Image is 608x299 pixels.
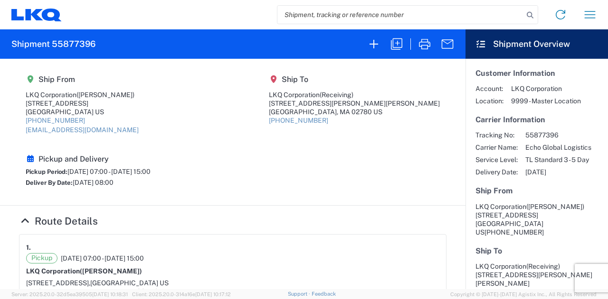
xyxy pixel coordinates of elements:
[465,29,608,59] header: Shipment Overview
[511,84,581,93] span: LKQ Corporation
[26,279,90,287] span: [STREET_ADDRESS],
[26,108,139,116] div: [GEOGRAPHIC_DATA] US
[526,203,584,210] span: ([PERSON_NAME])
[26,241,31,253] strong: 1.
[475,203,526,210] span: LKQ Corporation
[525,143,591,152] span: Echo Global Logistics
[90,279,169,287] span: [GEOGRAPHIC_DATA] US
[269,91,440,99] div: LKQ Corporation
[92,291,128,297] span: [DATE] 10:18:31
[76,91,134,99] span: ([PERSON_NAME])
[26,91,139,99] div: LKQ Corporation
[277,6,523,24] input: Shipment, tracking or reference number
[26,154,151,163] h5: Pickup and Delivery
[475,263,592,287] span: LKQ Corporation [STREET_ADDRESS][PERSON_NAME][PERSON_NAME]
[132,291,231,297] span: Client: 2025.20.0-314a16e
[475,168,518,176] span: Delivery Date:
[26,253,57,263] span: Pickup
[475,84,503,93] span: Account:
[61,254,144,263] span: [DATE] 07:00 - [DATE] 15:00
[475,97,503,105] span: Location:
[26,179,73,186] span: Deliver By Date:
[26,126,139,134] a: [EMAIL_ADDRESS][DOMAIN_NAME]
[73,179,114,186] span: [DATE] 08:00
[475,115,598,124] h5: Carrier Information
[475,186,598,195] h5: Ship From
[26,287,439,296] div: [PHONE_NUMBER], [EMAIL_ADDRESS][DOMAIN_NAME]
[288,291,312,297] a: Support
[484,228,544,236] span: [PHONE_NUMBER]
[269,117,328,124] a: [PHONE_NUMBER]
[475,246,598,255] h5: Ship To
[320,91,353,99] span: (Receiving)
[475,155,518,164] span: Service Level:
[26,267,142,275] strong: LKQ Corporation
[67,168,151,175] span: [DATE] 07:00 - [DATE] 15:00
[475,202,598,236] address: [GEOGRAPHIC_DATA] US
[511,97,581,105] span: 9999 - Master Location
[475,211,538,219] span: [STREET_ADDRESS]
[525,155,591,164] span: TL Standard 3 - 5 Day
[11,291,128,297] span: Server: 2025.20.0-32d5ea39505
[475,143,518,152] span: Carrier Name:
[26,168,67,175] span: Pickup Period:
[11,38,95,50] h2: Shipment 55877396
[195,291,231,297] span: [DATE] 10:17:12
[80,267,142,275] span: ([PERSON_NAME])
[525,168,591,176] span: [DATE]
[312,291,336,297] a: Feedback
[526,263,560,270] span: (Receiving)
[26,117,85,124] a: [PHONE_NUMBER]
[450,290,597,299] span: Copyright © [DATE]-[DATE] Agistix Inc., All Rights Reserved
[269,99,440,108] div: [STREET_ADDRESS][PERSON_NAME][PERSON_NAME]
[19,215,98,227] a: Hide Details
[475,131,518,139] span: Tracking No:
[26,75,139,84] h5: Ship From
[475,69,598,78] h5: Customer Information
[269,108,440,116] div: [GEOGRAPHIC_DATA], MA 02780 US
[269,75,440,84] h5: Ship To
[525,131,591,139] span: 55877396
[26,99,139,108] div: [STREET_ADDRESS]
